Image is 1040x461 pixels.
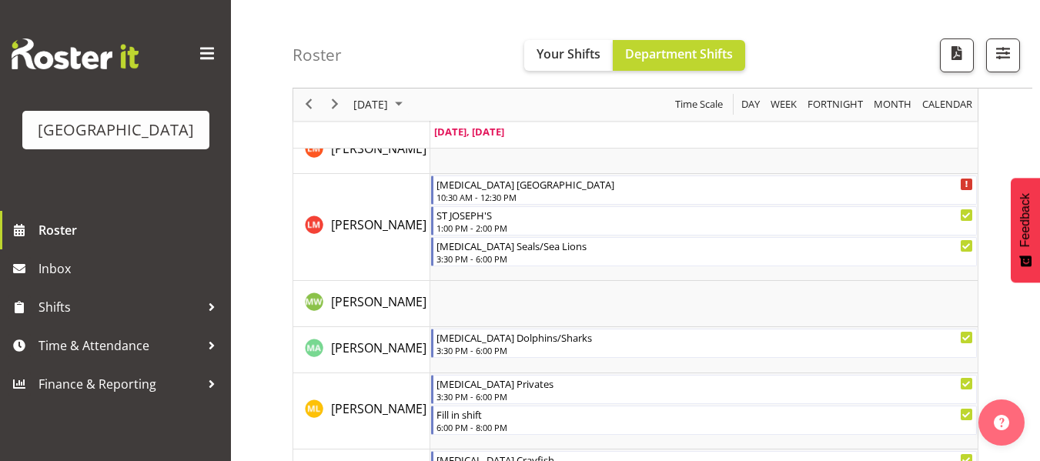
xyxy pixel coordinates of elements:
span: [DATE] [352,95,390,115]
button: Timeline Week [768,95,800,115]
a: [PERSON_NAME] [331,339,426,357]
div: 10:30 AM - 12:30 PM [436,191,973,203]
span: Feedback [1018,193,1032,247]
td: Maree Ayto resource [293,327,430,373]
span: [PERSON_NAME] [331,140,426,157]
span: [PERSON_NAME] [331,293,426,310]
div: Mark Lieshout"s event - T3 Privates Begin From Tuesday, August 12, 2025 at 3:30:00 PM GMT+12:00 E... [431,375,977,404]
td: Mark Lieshout resource [293,373,430,449]
div: [MEDICAL_DATA] [GEOGRAPHIC_DATA] [436,176,973,192]
h4: Roster [293,46,342,64]
span: Finance & Reporting [38,372,200,396]
span: Fortnight [806,95,864,115]
span: Your Shifts [537,45,600,62]
div: Mark Lieshout"s event - Fill in shift Begin From Tuesday, August 12, 2025 at 6:00:00 PM GMT+12:00... [431,406,977,435]
button: Timeline Month [871,95,915,115]
button: Department Shifts [613,40,745,71]
span: [DATE], [DATE] [434,125,504,139]
td: Loralye McLean resource [293,174,430,281]
button: Time Scale [673,95,726,115]
span: [PERSON_NAME] [331,216,426,233]
div: Maree Ayto"s event - T3 Dolphins/Sharks Begin From Tuesday, August 12, 2025 at 3:30:00 PM GMT+12:... [431,329,977,358]
a: [PERSON_NAME] [331,215,426,234]
span: Month [872,95,913,115]
div: 3:30 PM - 6:00 PM [436,252,973,265]
div: Loralye McLean"s event - T3 Seals/Sea Lions Begin From Tuesday, August 12, 2025 at 3:30:00 PM GMT... [431,237,977,266]
div: 3:30 PM - 6:00 PM [436,390,973,403]
span: Day [740,95,761,115]
button: August 2025 [351,95,410,115]
div: next period [322,89,348,121]
div: ST JOSEPH'S [436,207,973,222]
span: Roster [38,219,223,242]
button: Next [325,95,346,115]
div: previous period [296,89,322,121]
span: Shifts [38,296,200,319]
div: [GEOGRAPHIC_DATA] [38,119,194,142]
a: [PERSON_NAME] [331,399,426,418]
span: Inbox [38,257,223,280]
div: Loralye McLean"s event - ST JOSEPH'S Begin From Tuesday, August 12, 2025 at 1:00:00 PM GMT+12:00 ... [431,206,977,236]
div: 1:00 PM - 2:00 PM [436,222,973,234]
div: August 12, 2025 [348,89,412,121]
img: Rosterit website logo [12,38,139,69]
div: Loralye McLean"s event - T3 ST PATRICKS SCHOOL Begin From Tuesday, August 12, 2025 at 10:30:00 AM... [431,175,977,205]
div: Fill in shift [436,406,973,422]
span: Time Scale [674,95,724,115]
span: calendar [921,95,974,115]
img: help-xxl-2.png [994,415,1009,430]
button: Fortnight [805,95,866,115]
span: [PERSON_NAME] [331,339,426,356]
td: Madison Wills resource [293,281,430,327]
button: Filter Shifts [986,38,1020,72]
div: 6:00 PM - 8:00 PM [436,421,973,433]
div: [MEDICAL_DATA] Dolphins/Sharks [436,329,973,345]
td: Lily McDowall resource [293,128,430,174]
span: Department Shifts [625,45,733,62]
span: Time & Attendance [38,334,200,357]
button: Download a PDF of the roster for the current day [940,38,974,72]
button: Previous [299,95,319,115]
div: [MEDICAL_DATA] Seals/Sea Lions [436,238,973,253]
div: [MEDICAL_DATA] Privates [436,376,973,391]
span: Week [769,95,798,115]
a: [PERSON_NAME] [331,292,426,311]
div: 3:30 PM - 6:00 PM [436,344,973,356]
span: [PERSON_NAME] [331,400,426,417]
button: Month [920,95,975,115]
button: Your Shifts [524,40,613,71]
button: Timeline Day [739,95,763,115]
button: Feedback - Show survey [1011,178,1040,282]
